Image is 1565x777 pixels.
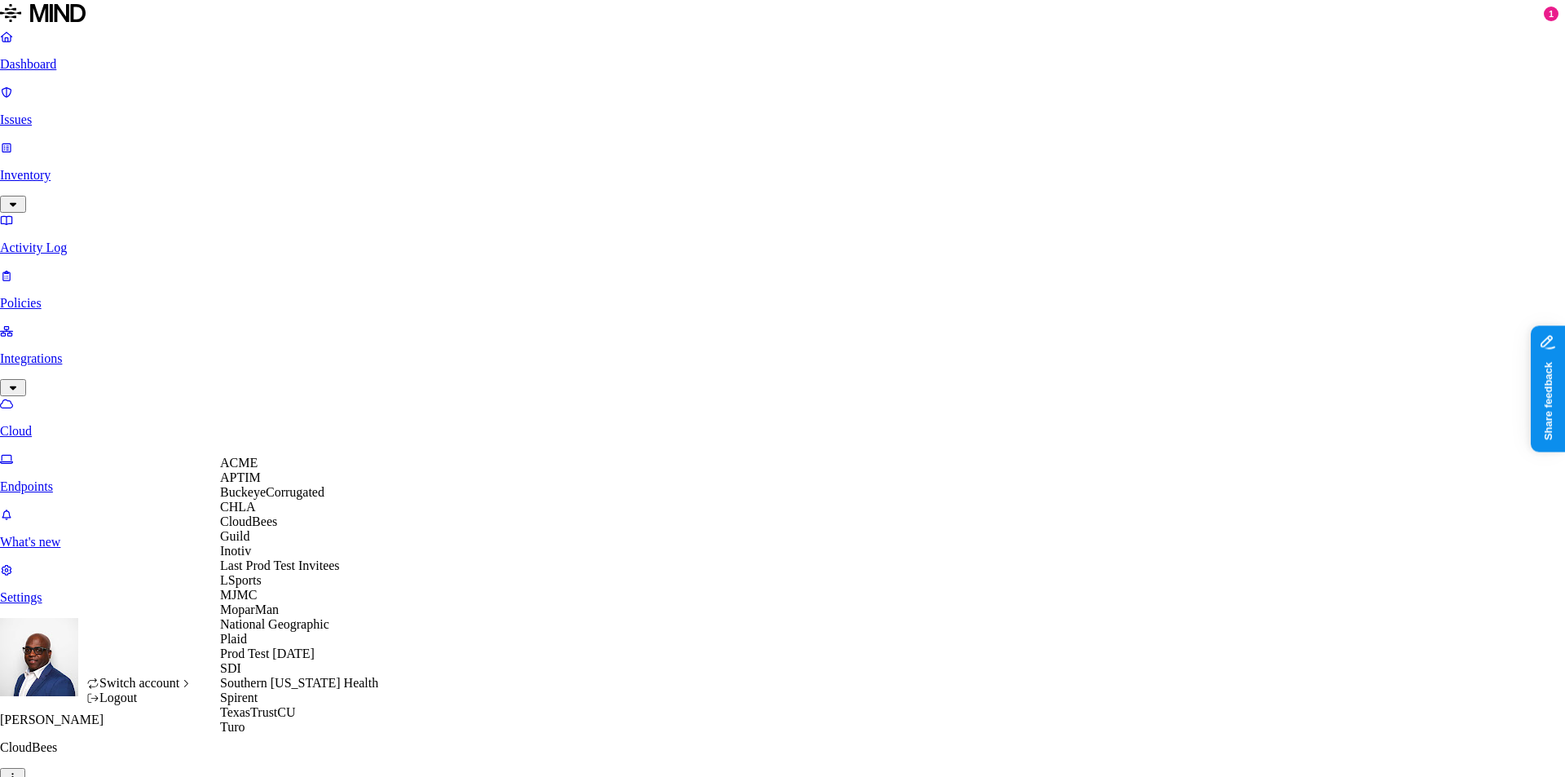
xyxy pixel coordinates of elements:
[220,470,261,484] span: APTIM
[220,588,257,602] span: MJMC
[220,647,315,660] span: Prod Test [DATE]
[220,529,249,543] span: Guild
[220,514,277,528] span: CloudBees
[220,691,258,704] span: Spirent
[1531,325,1565,452] iframe: Marker.io feedback button
[220,456,258,470] span: ACME
[220,617,329,631] span: National Geographic
[220,720,245,734] span: Turo
[99,676,179,690] span: Switch account
[220,705,296,719] span: TexasTrustCU
[220,485,324,499] span: BuckeyeCorrugated
[220,632,247,646] span: Plaid
[86,691,192,705] div: Logout
[220,676,378,690] span: Southern [US_STATE] Health
[220,558,340,572] span: Last Prod Test Invitees
[220,544,251,558] span: Inotiv
[220,661,241,675] span: SDI
[220,573,262,587] span: LSports
[220,603,279,616] span: MoparMan
[220,500,256,514] span: CHLA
